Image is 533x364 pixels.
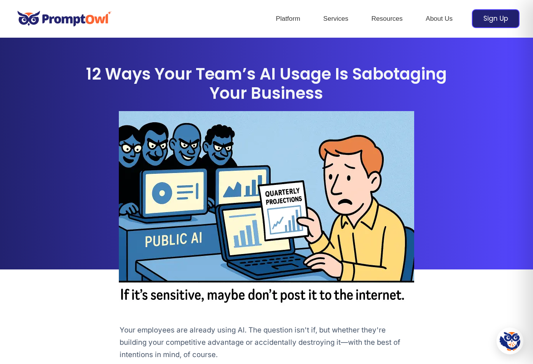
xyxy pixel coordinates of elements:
[500,331,520,351] img: Hootie - PromptOwl AI Assistant
[360,5,414,32] a: Resources
[414,5,464,32] a: About Us
[472,9,520,28] a: Sign Up
[312,5,360,32] a: Services
[264,5,311,32] a: Platform
[83,65,450,103] h1: 12 Ways Your Team’s AI Usage Is Sabotaging Your Business
[264,5,464,32] nav: Site Navigation: Header
[13,5,115,32] img: promptowl.ai logo
[120,324,413,361] p: Your employees are already using AI. The question isn't if, but whether they're building your com...
[119,111,414,308] img: Secrets aren't Secret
